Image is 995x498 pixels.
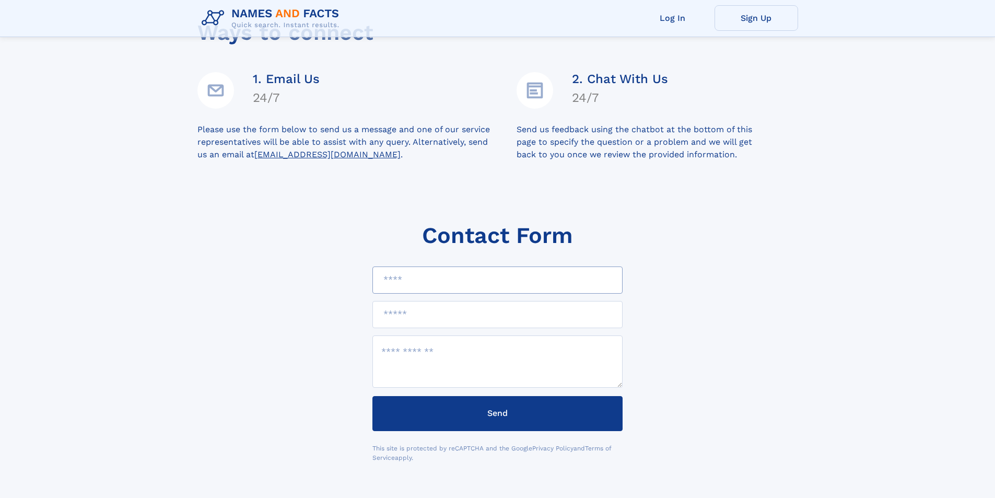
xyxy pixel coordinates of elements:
[254,149,401,159] a: [EMAIL_ADDRESS][DOMAIN_NAME]
[715,5,798,31] a: Sign Up
[197,72,234,109] img: Email Address Icon
[253,90,320,105] h4: 24/7
[517,123,798,161] div: Send us feedback using the chatbot at the bottom of this page to specify the question or a proble...
[572,72,668,86] h4: 2. Chat With Us
[197,4,348,32] img: Logo Names and Facts
[422,223,573,248] h1: Contact Form
[253,72,320,86] h4: 1. Email Us
[572,90,668,105] h4: 24/7
[532,445,573,452] a: Privacy Policy
[372,444,623,462] div: This site is protected by reCAPTCHA and the Google and apply.
[372,445,612,461] a: Terms of Service
[372,396,623,431] button: Send
[517,72,553,109] img: Details Icon
[197,123,517,161] div: Please use the form below to send us a message and one of our service representatives will be abl...
[631,5,715,31] a: Log In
